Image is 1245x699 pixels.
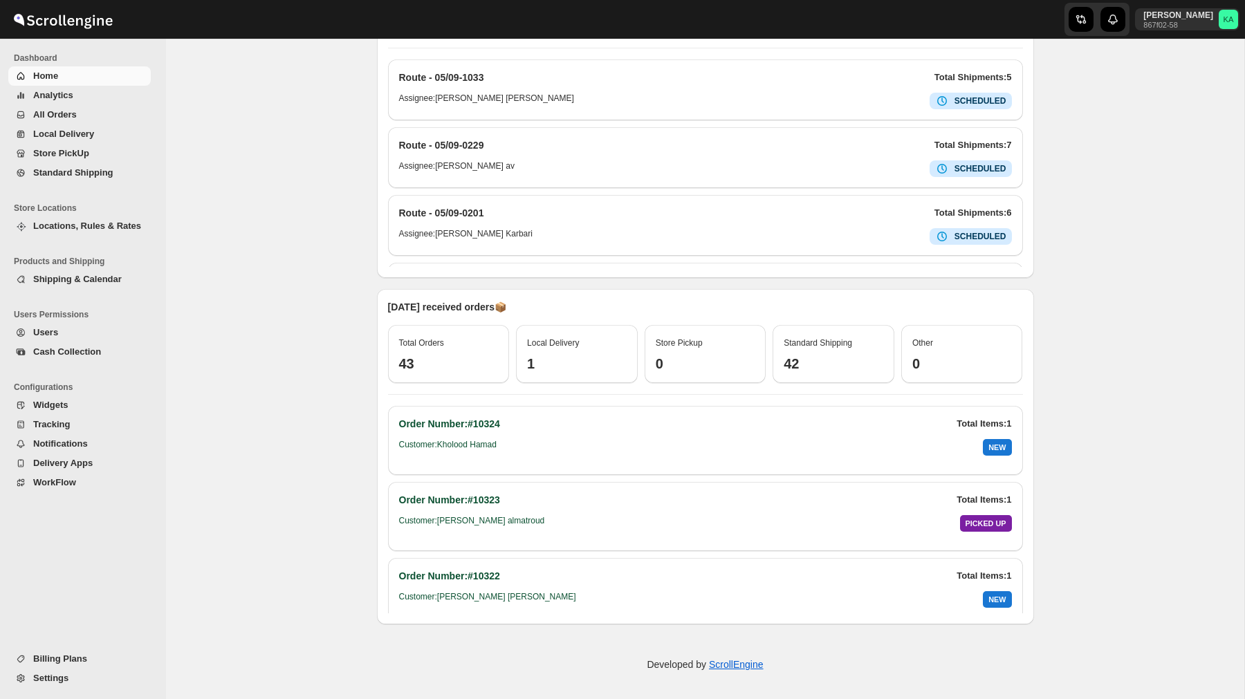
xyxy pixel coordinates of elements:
h6: Customer: [PERSON_NAME] almatroud [399,515,545,532]
h2: Route - 05/09-1033 [399,71,484,84]
p: [PERSON_NAME] [1143,10,1213,21]
span: All Orders [33,109,77,120]
button: All Orders [8,105,151,124]
span: Standard Shipping [33,167,113,178]
span: Local Delivery [33,129,94,139]
div: PICKED UP [960,515,1012,532]
h3: 0 [656,355,755,372]
span: Store Locations [14,203,156,214]
b: SCHEDULED [954,232,1006,241]
p: Total Items: 1 [957,493,1011,507]
h2: Order Number: #10323 [399,493,500,507]
img: ScrollEngine [11,2,115,37]
span: Configurations [14,382,156,393]
button: Users [8,323,151,342]
h2: Route - 05/09-0229 [399,138,484,152]
span: Local Delivery [527,338,579,348]
button: WorkFlow [8,473,151,492]
a: ScrollEngine [709,659,764,670]
span: Billing Plans [33,653,87,664]
p: [DATE] received orders 📦 [388,300,1023,314]
span: Widgets [33,400,68,410]
h6: Assignee: [PERSON_NAME] av [399,160,515,177]
span: Analytics [33,90,73,100]
span: Users Permissions [14,309,156,320]
text: KA [1224,15,1234,24]
h2: Order Number: #10322 [399,569,500,583]
h2: Order Number: #10324 [399,417,500,431]
span: Products and Shipping [14,256,156,267]
span: Shipping & Calendar [33,274,122,284]
button: Settings [8,669,151,688]
h3: 1 [527,355,627,372]
button: Home [8,66,151,86]
b: SCHEDULED [954,164,1006,174]
span: Tracking [33,419,70,429]
div: NEW [983,439,1011,456]
span: Store Pickup [656,338,703,348]
span: Standard Shipping [784,338,852,348]
p: Total Shipments: 5 [934,71,1012,84]
div: NEW [983,591,1011,608]
p: Developed by [647,658,763,671]
button: Shipping & Calendar [8,270,151,289]
h6: Customer: [PERSON_NAME] [PERSON_NAME] [399,591,576,608]
h6: Customer: Kholood Hamad [399,439,497,456]
span: Locations, Rules & Rates [33,221,141,231]
b: SCHEDULED [954,96,1006,106]
h3: 0 [912,355,1012,372]
h6: Assignee: [PERSON_NAME] Karbari [399,228,533,245]
button: Cash Collection [8,342,151,362]
span: Dashboard [14,53,156,64]
button: User menu [1135,8,1239,30]
span: Home [33,71,58,81]
button: Notifications [8,434,151,454]
button: Analytics [8,86,151,105]
p: Total Shipments: 7 [934,138,1012,152]
span: Delivery Apps [33,458,93,468]
h6: Assignee: [PERSON_NAME] [PERSON_NAME] [399,93,574,109]
span: Other [912,338,933,348]
span: WorkFlow [33,477,76,487]
p: Total Items: 1 [957,417,1011,431]
button: Widgets [8,395,151,415]
button: Delivery Apps [8,454,151,473]
button: Locations, Rules & Rates [8,216,151,236]
span: Users [33,327,58,337]
p: 867f02-58 [1143,21,1213,29]
p: Total Items: 1 [957,569,1011,583]
span: Notifications [33,438,88,449]
span: Total Orders [399,338,444,348]
span: Settings [33,673,68,683]
h2: Route - 05/09-0201 [399,206,484,220]
h3: 42 [784,355,883,372]
button: Billing Plans [8,649,151,669]
button: Tracking [8,415,151,434]
span: Store PickUp [33,148,89,158]
h3: 43 [399,355,499,372]
span: khaled alrashidi [1219,10,1238,29]
span: Cash Collection [33,346,101,357]
p: Total Shipments: 6 [934,206,1012,220]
